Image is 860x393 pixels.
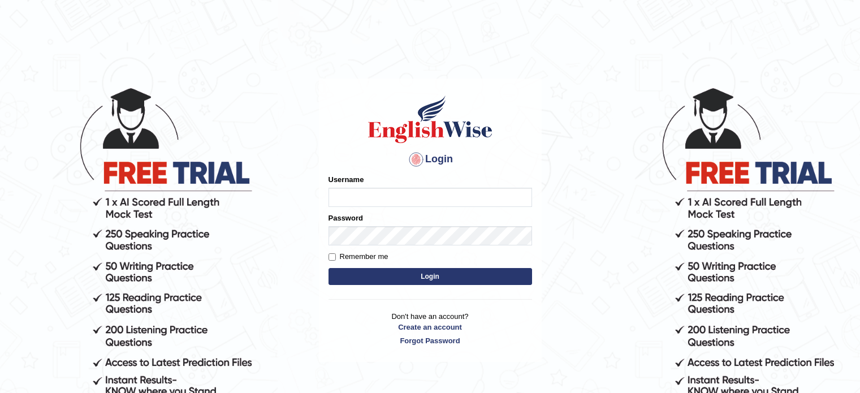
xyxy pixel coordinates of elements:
a: Forgot Password [329,335,532,346]
a: Create an account [329,322,532,332]
input: Remember me [329,253,336,261]
button: Login [329,268,532,285]
label: Remember me [329,251,388,262]
p: Don't have an account? [329,311,532,346]
img: Logo of English Wise sign in for intelligent practice with AI [366,94,495,145]
label: Username [329,174,364,185]
label: Password [329,213,363,223]
h4: Login [329,150,532,169]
